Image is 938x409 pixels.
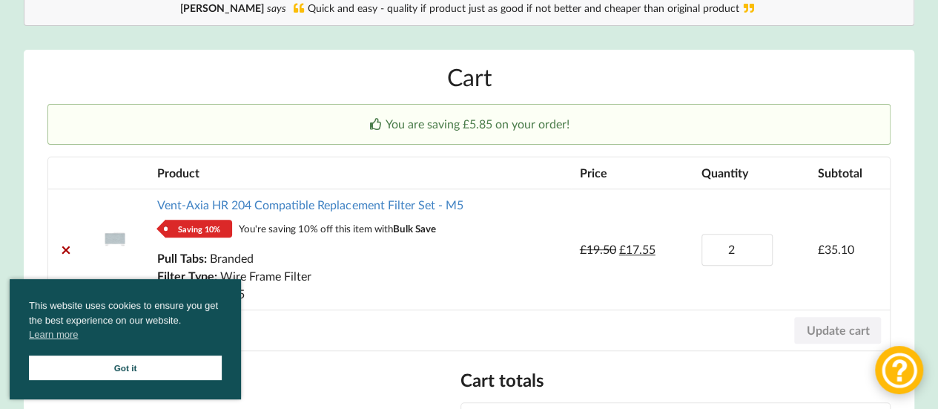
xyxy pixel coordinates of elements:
[148,157,570,189] th: Product
[29,356,222,380] a: Got it cookie
[460,369,891,392] h2: Cart totals
[619,242,626,256] span: £
[794,317,881,344] button: Update cart
[239,220,436,238] div: You're saving 10% off this item with
[157,267,217,285] dt: Filter Type:
[619,242,655,256] bdi: 17.55
[29,327,78,342] a: cookies - Learn more
[65,116,873,133] p: You are saving £5.85 on your order!
[267,1,286,14] i: says
[580,242,587,256] span: £
[818,242,854,256] bdi: 35.10
[10,279,241,399] div: cookieconsent
[393,223,436,235] b: Bulk Save
[29,298,222,346] span: This website uses cookies to ensure you get the best experience on our website.
[157,197,463,212] a: Vent-Axia HR 204 Compatible Replacement Filter Set - M5
[157,249,207,267] dt: Pull Tabs:
[157,267,561,285] p: Wire Frame Filter
[580,242,616,256] bdi: 19.50
[818,242,825,256] span: £
[693,157,809,189] th: Quantity
[39,1,899,16] div: Quick and easy - quality if product just as good if not better and cheaper than original product
[701,234,773,266] input: Product quantity
[180,1,264,14] b: [PERSON_NAME]
[57,241,75,258] a: Remove Vent-Axia HR 204 Compatible Replacement Filter Set - M5 Saving 10% You're saving 10% off t...
[157,285,561,303] p: M5
[571,157,693,189] th: Price
[157,249,561,267] p: Branded
[103,226,127,250] img: Vent-Axia HR 204 Compatible MVHR Filter Replacement Set from MVHR.shop
[165,220,232,238] div: Saving 10%
[809,157,891,189] th: Subtotal
[47,62,891,92] h1: Cart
